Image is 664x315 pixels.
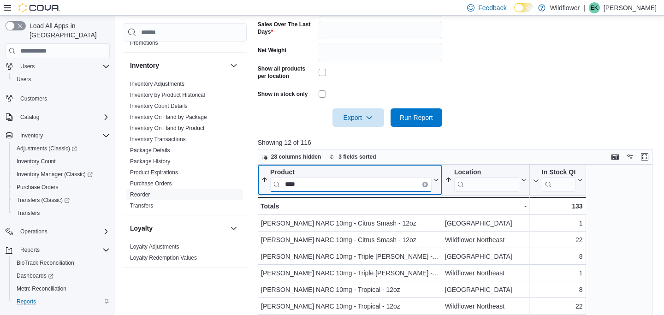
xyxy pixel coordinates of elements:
span: Customers [20,95,47,102]
a: Transfers [13,208,43,219]
div: Wildflower Northeast [445,234,527,245]
p: Showing 12 of 116 [258,138,657,147]
p: [PERSON_NAME] [604,2,657,13]
span: Operations [17,226,110,237]
div: 8 [533,251,583,262]
div: 22 [533,301,583,312]
span: Reports [20,246,40,254]
span: Load All Apps in [GEOGRAPHIC_DATA] [26,21,110,40]
h3: Inventory [130,61,159,70]
button: Inventory [228,60,239,71]
span: Purchase Orders [17,184,59,191]
span: Export [338,108,379,127]
span: 3 fields sorted [338,153,376,160]
button: 3 fields sorted [326,151,379,162]
div: [PERSON_NAME] NARC 10mg - Tropical - 12oz [261,301,439,312]
button: Catalog [2,111,113,124]
a: Loyalty Adjustments [130,244,179,250]
div: Loyalty [123,241,247,267]
div: [GEOGRAPHIC_DATA] [445,218,527,229]
div: [PERSON_NAME] NARC 10mg - Triple [PERSON_NAME] - 12oz [261,267,439,279]
button: Clear input [422,182,428,187]
button: Export [332,108,384,127]
div: Location [454,168,519,177]
a: Inventory Manager (Classic) [13,169,96,180]
button: In Stock Qty [533,168,583,192]
a: Inventory On Hand by Product [130,125,204,131]
a: Reorder [130,191,150,198]
a: Inventory Count [13,156,59,167]
span: Inventory Manager (Classic) [13,169,110,180]
span: Inventory Count [17,158,56,165]
button: Inventory [2,129,113,142]
span: Dashboards [13,270,110,281]
span: Loyalty Redemption Values [130,254,197,262]
span: Users [20,63,35,70]
a: Dashboards [13,270,57,281]
div: Totals [261,201,439,212]
button: Metrc Reconciliation [9,282,113,295]
span: Metrc Reconciliation [13,283,110,294]
span: Users [13,74,110,85]
a: Inventory Count Details [130,103,188,109]
div: 1 [533,267,583,279]
span: Inventory Adjustments [130,80,184,88]
label: Show in stock only [258,90,308,98]
div: - [445,201,527,212]
div: [GEOGRAPHIC_DATA] [445,251,527,262]
span: Users [17,76,31,83]
span: Reports [17,244,110,256]
span: Inventory Manager (Classic) [17,171,93,178]
a: Purchase Orders [130,180,172,187]
span: Transfers [13,208,110,219]
button: Loyalty [130,224,226,233]
span: Dark Mode [514,12,515,13]
h3: OCM [130,276,145,285]
span: 28 columns hidden [271,153,321,160]
a: Package History [130,158,170,165]
a: Transfers (Classic) [9,194,113,207]
div: [GEOGRAPHIC_DATA] [445,284,527,295]
label: Sales Over The Last Days [258,21,315,36]
span: Dashboards [17,272,53,279]
button: 28 columns hidden [258,151,325,162]
button: Run Report [391,108,442,127]
button: Operations [2,225,113,238]
a: Users [13,74,35,85]
span: Inventory Count [13,156,110,167]
button: Operations [17,226,51,237]
a: Transfers (Classic) [13,195,73,206]
a: Promotions [130,40,158,46]
div: 22 [533,234,583,245]
span: Customers [17,92,110,104]
a: Inventory On Hand by Package [130,114,207,120]
span: Purchase Orders [13,182,110,193]
a: Reports [13,296,40,307]
button: OCM [130,276,226,285]
div: In Stock Qty [542,168,575,192]
span: Package Details [130,147,170,154]
button: Transfers [9,207,113,220]
button: Catalog [17,112,43,123]
button: Inventory [130,61,226,70]
span: Transfers (Classic) [17,196,70,204]
span: Users [17,61,110,72]
span: EK [591,2,598,13]
div: [PERSON_NAME] NARC 10mg - Triple [PERSON_NAME] - 12oz [261,251,439,262]
span: BioTrack Reconciliation [17,259,74,267]
a: Purchase Orders [13,182,62,193]
div: Product [270,168,432,177]
a: Adjustments (Classic) [9,142,113,155]
p: | [583,2,585,13]
label: Net Weight [258,47,286,54]
span: Transfers [17,209,40,217]
button: Purchase Orders [9,181,113,194]
span: Inventory On Hand by Product [130,125,204,132]
img: Cova [18,3,60,12]
div: Wildflower Northeast [445,301,527,312]
div: 1 [533,218,583,229]
a: Inventory Adjustments [130,81,184,87]
div: Wildflower Northeast [445,267,527,279]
